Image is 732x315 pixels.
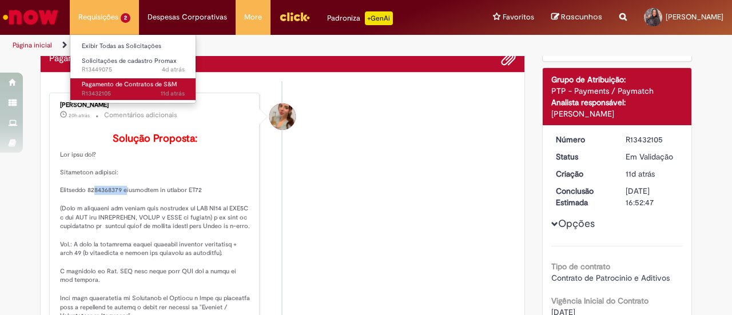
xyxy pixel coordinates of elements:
span: 20h atrás [69,112,90,119]
ul: Requisições [70,34,196,103]
img: click_logo_yellow_360x200.png [279,8,310,25]
span: 11d atrás [161,89,185,98]
b: Solução Proposta: [113,132,197,145]
span: More [244,11,262,23]
span: R13449075 [82,65,185,74]
a: Rascunhos [551,12,602,23]
dt: Conclusão Estimada [547,185,618,208]
span: 11d atrás [626,169,655,179]
span: Rascunhos [561,11,602,22]
div: [PERSON_NAME] [60,102,250,109]
time: 26/08/2025 15:28:18 [162,65,185,74]
div: [DATE] 16:52:47 [626,185,679,208]
div: Padroniza [327,11,393,25]
div: Em Validação [626,151,679,162]
dt: Número [547,134,618,145]
span: [PERSON_NAME] [666,12,723,22]
span: Solicitações de cadastro Promax [82,57,177,65]
span: Requisições [78,11,118,23]
div: Analista responsável: [551,97,683,108]
span: Pagamento de Contratos de S&M [82,80,177,89]
h2: Pagamento de Contratos de S&M Histórico de tíquete [49,54,184,64]
a: Aberto R13432105 : Pagamento de Contratos de S&M [70,78,196,99]
span: Contrato de Patrocinio e Aditivos [551,273,670,283]
button: Adicionar anexos [501,51,516,66]
span: 4d atrás [162,65,185,74]
p: +GenAi [365,11,393,25]
div: 20/08/2025 11:52:43 [626,168,679,180]
dt: Status [547,151,618,162]
span: Favoritos [503,11,534,23]
dt: Criação [547,168,618,180]
span: Despesas Corporativas [148,11,227,23]
time: 20/08/2025 11:52:43 [626,169,655,179]
a: Página inicial [13,41,52,50]
time: 20/08/2025 11:52:45 [161,89,185,98]
a: Exibir Todas as Solicitações [70,40,196,53]
div: [PERSON_NAME] [551,108,683,119]
small: Comentários adicionais [104,110,177,120]
div: PTP - Payments / Paymatch [551,85,683,97]
b: Vigência Inicial do Contrato [551,296,649,306]
img: ServiceNow [1,6,60,29]
ul: Trilhas de página [9,35,479,56]
time: 29/08/2025 16:43:44 [69,112,90,119]
div: Grupo de Atribuição: [551,74,683,85]
div: Carolina Coelho De Castro Roberto [269,103,296,130]
b: Tipo de contrato [551,261,610,272]
span: R13432105 [82,89,185,98]
div: R13432105 [626,134,679,145]
a: Aberto R13449075 : Solicitações de cadastro Promax [70,55,196,76]
span: 2 [121,13,130,23]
